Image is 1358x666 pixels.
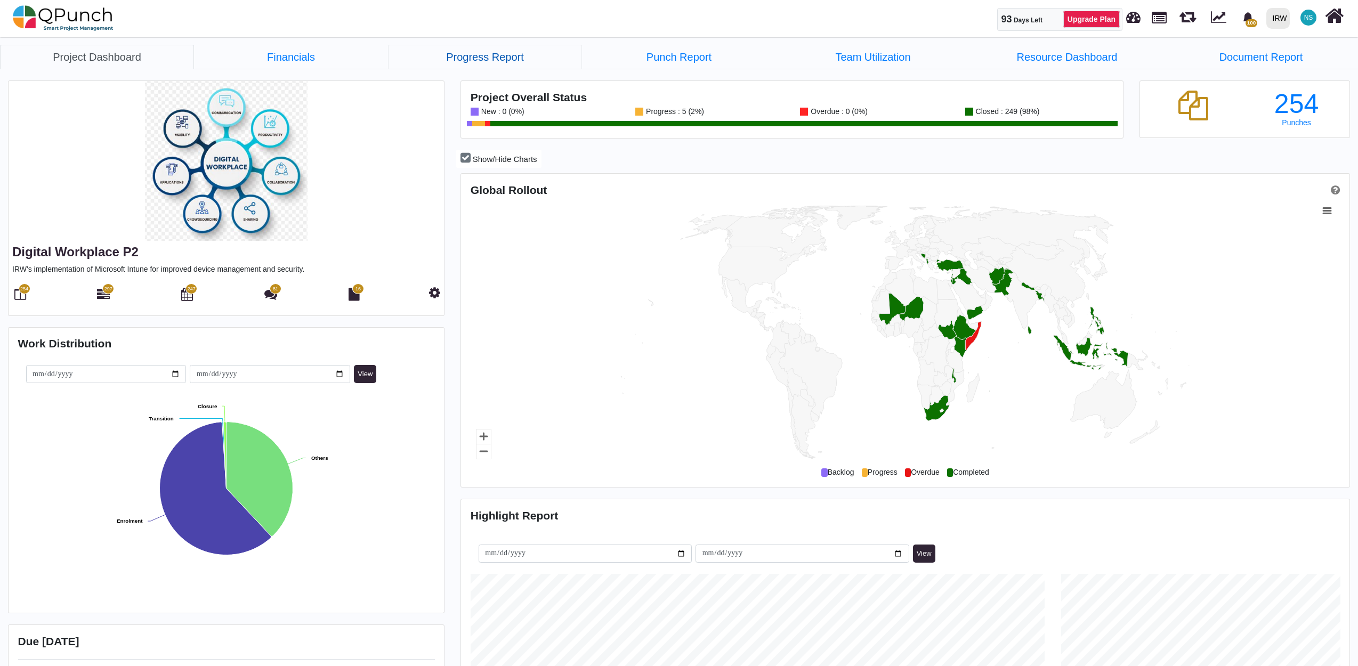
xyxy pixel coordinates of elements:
a: 254 Punches [1253,91,1340,127]
i: Gantt [97,288,110,300]
path: Others, 5,455%. Workload. [226,422,293,537]
button: Show/Hide Charts [456,150,541,168]
div: IRW [1273,9,1287,28]
div: Backlog Progress Overdue Completed [471,467,1340,478]
i: Document Library [349,288,360,300]
path: Closure, 96%. Workload. [223,422,226,489]
span: Dashboard [1126,6,1141,22]
span: Releases [1179,5,1196,23]
g: Country, map 1 of 1 with 216 areas. [621,206,1189,459]
span: Days Left [1014,17,1042,24]
a: NS [1294,1,1323,35]
text: Closure [198,403,217,409]
a: Resource Dashboard [970,45,1164,69]
svg: Interactive chart [471,200,1339,467]
div: Closed : 249 (98%) [973,108,1040,116]
text: Others [311,455,328,461]
h4: Work Distribution [18,337,435,350]
a: 297 [97,292,110,300]
span: 16 [355,286,361,293]
i: Home [1325,6,1344,26]
svg: bell fill [1242,12,1254,23]
span: 254 [20,286,28,293]
span: . [862,468,868,477]
g: Zoom chart [476,429,491,444]
div: New : 0 (0%) [479,108,524,116]
h4: Project Overall Status [471,91,1114,104]
i: Calendar [181,288,193,300]
a: Progress Report [388,45,582,69]
h4: Highlight Report [471,509,1340,522]
g: Zoom out chart [476,444,491,459]
div: Dynamic Report [1206,1,1236,36]
a: Upgrade Plan [1063,11,1120,28]
span: NS [1304,14,1313,21]
span: 93 [1001,14,1012,25]
span: 100 [1246,19,1257,27]
a: Team Utilization [776,45,970,69]
button: View [913,545,935,563]
text: Transition [149,416,174,421]
div: Chart. Highcharts interactive chart. [18,383,435,596]
div: Progress : 5 (2%) [643,108,704,116]
a: Document Report [1164,45,1358,69]
span: 297 [104,286,112,293]
div: Overdue : 0 (0%) [808,108,868,116]
span: Nadeem Sheikh [1300,10,1316,26]
span: . [947,468,953,477]
p: IRW's implementation of Microsoft Intune for improved device management and security. [12,264,440,275]
li: Digital Workplace P2 [776,45,970,69]
path: Transition, 48%. Workload. [222,422,226,489]
img: qpunch-sp.fa6292f.png [13,2,114,34]
path: Enrolment, 8,752%. Workload. [159,422,271,555]
span: Show/Hide Charts [473,155,537,164]
span: 247 [188,286,196,293]
a: Help [1327,184,1340,196]
a: bell fill100 [1236,1,1262,34]
svg: Interactive chart [18,383,434,596]
i: Project Settings [429,286,440,299]
span: . [905,468,911,477]
a: Digital Workplace P2 [12,245,139,259]
a: IRW [1262,1,1294,36]
span: 81 [273,286,278,293]
text: Enrolment [117,518,143,524]
button: View chart menu, Chart [1320,204,1335,218]
h4: Due [DATE] [18,635,435,648]
div: 254 [1253,91,1340,117]
span: Projects [1152,7,1167,23]
div: Global Rollout [471,183,906,197]
div: Notification [1239,8,1257,27]
i: Punch Discussion [264,288,277,300]
span: Punches [1282,118,1311,127]
span: . [821,468,827,477]
i: Board [14,288,26,300]
a: Punch Report [582,45,776,69]
button: View [354,365,376,383]
div: Chart. Highcharts interactive chart. [471,200,1340,467]
a: Financials [194,45,388,69]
